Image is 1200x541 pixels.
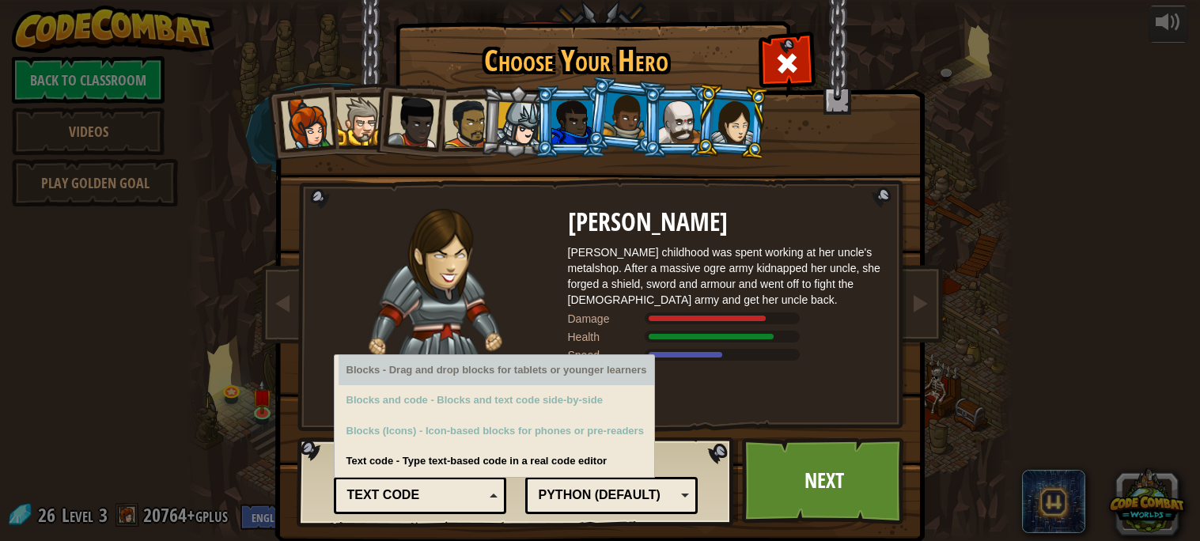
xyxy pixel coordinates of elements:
li: Okar Stompfoot [642,85,714,157]
div: Speed [568,347,647,363]
li: Illia Shieldsmith [693,83,769,160]
div: Only Supported in CodeCombat Junior [339,416,655,447]
div: Deals 120% of listed Warrior weapon damage. [568,311,884,327]
div: Text code [347,486,484,505]
div: Damage [568,311,647,327]
li: Alejandro the Duelist [426,85,499,158]
img: language-selector-background.png [297,437,738,528]
li: Gordon the Stalwart [535,85,606,157]
li: Captain Anya Weston [263,82,340,160]
div: [PERSON_NAME] childhood was spent working at her uncle's metalshop. After a massive ogre army kid... [568,244,884,308]
a: Next [742,437,907,524]
li: Sir Tharin Thunderfist [320,83,391,155]
li: Arryn Stonewall [585,76,663,155]
div: Health [568,329,647,345]
img: guardian-pose.png [369,209,502,426]
div: Python (Default) [539,486,676,505]
div: Gains 140% of listed Warrior armor health. [568,329,884,345]
h1: Choose Your Hero [399,44,755,78]
div: Moves at 10 meters per second. [568,347,884,363]
li: Hattori Hanzō [479,84,554,160]
div: Only Supported in CodeCombat Junior [339,355,655,386]
li: Lady Ida Justheart [370,80,448,157]
div: Text code - Type text-based code in a real code editor [339,446,655,477]
h2: [PERSON_NAME] [568,209,884,236]
div: Only Supported in CodeCombat Junior [339,385,655,416]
